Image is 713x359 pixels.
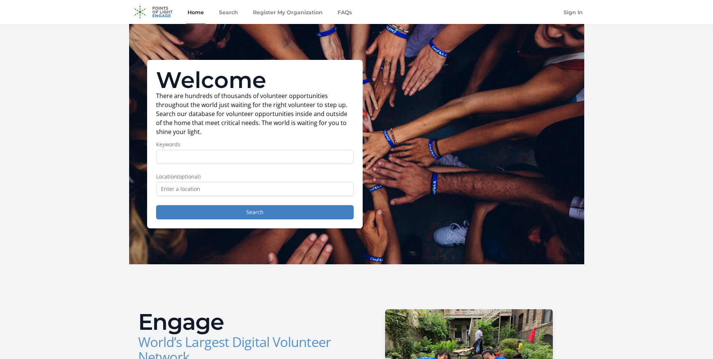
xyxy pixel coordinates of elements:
[156,91,354,136] p: There are hundreds of thousands of volunteer opportunities throughout the world just waiting for ...
[177,173,201,180] span: (optional)
[156,141,354,148] label: Keywords
[156,205,354,219] button: Search
[138,311,351,333] h2: Engage
[156,182,354,196] input: Enter a location
[156,69,354,91] h1: Welcome
[156,173,354,180] label: Location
